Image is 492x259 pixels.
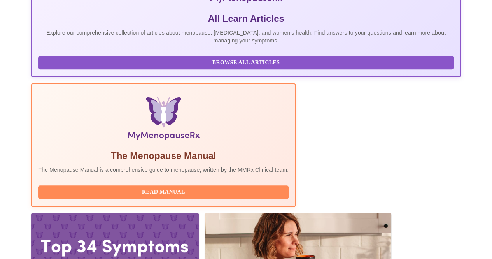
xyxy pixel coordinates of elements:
img: Menopause Manual [78,97,249,143]
button: Read Manual [38,185,289,199]
span: Read Manual [46,187,281,197]
span: Browse All Articles [46,58,446,68]
p: The Menopause Manual is a comprehensive guide to menopause, written by the MMRx Clinical team. [38,166,289,174]
p: Explore our comprehensive collection of articles about menopause, [MEDICAL_DATA], and women's hea... [38,29,453,44]
button: Browse All Articles [38,56,453,70]
h5: All Learn Articles [38,12,453,25]
a: Read Manual [38,188,291,195]
h5: The Menopause Manual [38,150,289,162]
a: Browse All Articles [38,59,455,65]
